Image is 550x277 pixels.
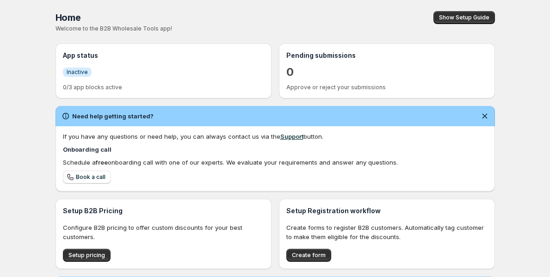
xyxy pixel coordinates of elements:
p: Configure B2B pricing to offer custom discounts for your best customers. [63,223,264,241]
p: 0/3 app blocks active [63,84,264,91]
h3: Pending submissions [286,51,488,60]
span: Home [56,12,81,23]
span: Setup pricing [68,252,105,259]
p: Create forms to register B2B customers. Automatically tag customer to make them eligible for the ... [286,223,488,241]
h3: Setup Registration workflow [286,206,488,215]
span: Book a call [76,173,105,181]
h4: Onboarding call [63,145,488,154]
a: Book a call [63,171,111,184]
a: InfoInactive [63,67,92,77]
button: Create form [286,249,331,262]
h3: Setup B2B Pricing [63,206,264,215]
button: Dismiss notification [478,110,491,123]
button: Setup pricing [63,249,111,262]
a: 0 [286,65,294,80]
span: Show Setup Guide [439,14,489,21]
div: Schedule a onboarding call with one of our experts. We evaluate your requirements and answer any ... [63,158,488,167]
p: Approve or reject your submissions [286,84,488,91]
div: If you have any questions or need help, you can always contact us via the button. [63,132,488,141]
button: Show Setup Guide [433,11,495,24]
a: Support [280,133,303,140]
h2: Need help getting started? [72,111,154,121]
span: Create form [292,252,326,259]
b: free [96,159,108,166]
p: Welcome to the B2B Wholesale Tools app! [56,25,297,32]
span: Inactive [67,68,88,76]
h3: App status [63,51,264,60]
